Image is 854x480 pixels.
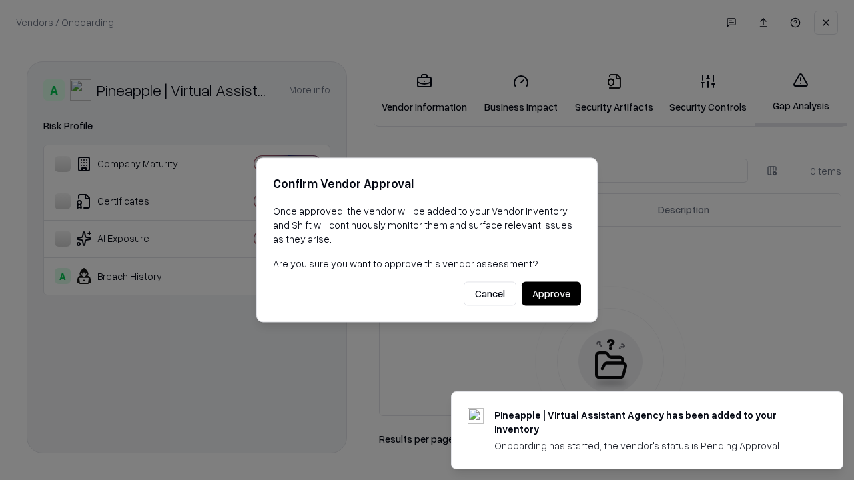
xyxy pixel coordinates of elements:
[273,204,581,246] p: Once approved, the vendor will be added to your Vendor Inventory, and Shift will continuously mon...
[468,408,484,424] img: trypineapple.com
[522,282,581,306] button: Approve
[273,257,581,271] p: Are you sure you want to approve this vendor assessment?
[494,408,811,436] div: Pineapple | Virtual Assistant Agency has been added to your inventory
[494,439,811,453] div: Onboarding has started, the vendor's status is Pending Approval.
[273,174,581,193] h2: Confirm Vendor Approval
[464,282,516,306] button: Cancel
